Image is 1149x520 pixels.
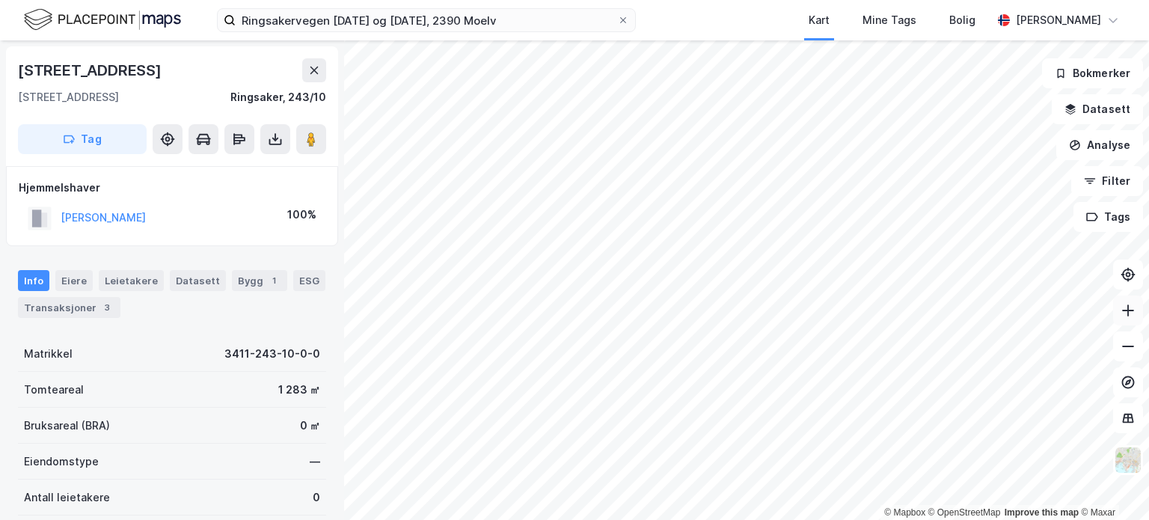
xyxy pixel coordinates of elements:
button: Analyse [1056,130,1143,160]
img: Z [1114,446,1142,474]
div: Bruksareal (BRA) [24,417,110,435]
div: [STREET_ADDRESS] [18,88,119,106]
button: Filter [1071,166,1143,196]
div: Info [18,270,49,291]
a: Improve this map [1005,507,1079,518]
div: Transaksjoner [18,297,120,318]
div: Eiendomstype [24,453,99,471]
div: — [310,453,320,471]
input: Søk på adresse, matrikkel, gårdeiere, leietakere eller personer [236,9,617,31]
div: [PERSON_NAME] [1016,11,1101,29]
div: 3411-243-10-0-0 [224,345,320,363]
div: 100% [287,206,316,224]
div: Matrikkel [24,345,73,363]
div: 1 283 ㎡ [278,381,320,399]
a: OpenStreetMap [928,507,1001,518]
button: Datasett [1052,94,1143,124]
div: Leietakere [99,270,164,291]
div: Eiere [55,270,93,291]
button: Bokmerker [1042,58,1143,88]
div: Ringsaker, 243/10 [230,88,326,106]
div: Bygg [232,270,287,291]
div: 3 [99,300,114,315]
div: Hjemmelshaver [19,179,325,197]
div: [STREET_ADDRESS] [18,58,165,82]
button: Tag [18,124,147,154]
div: Datasett [170,270,226,291]
img: logo.f888ab2527a4732fd821a326f86c7f29.svg [24,7,181,33]
div: Kontrollprogram for chat [1074,448,1149,520]
a: Mapbox [884,507,925,518]
button: Tags [1073,202,1143,232]
div: Kart [809,11,830,29]
div: Bolig [949,11,975,29]
div: 0 [313,489,320,507]
iframe: Chat Widget [1074,448,1149,520]
div: ESG [293,270,325,291]
div: 1 [266,273,281,288]
div: Tomteareal [24,381,84,399]
div: 0 ㎡ [300,417,320,435]
div: Mine Tags [862,11,916,29]
div: Antall leietakere [24,489,110,507]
